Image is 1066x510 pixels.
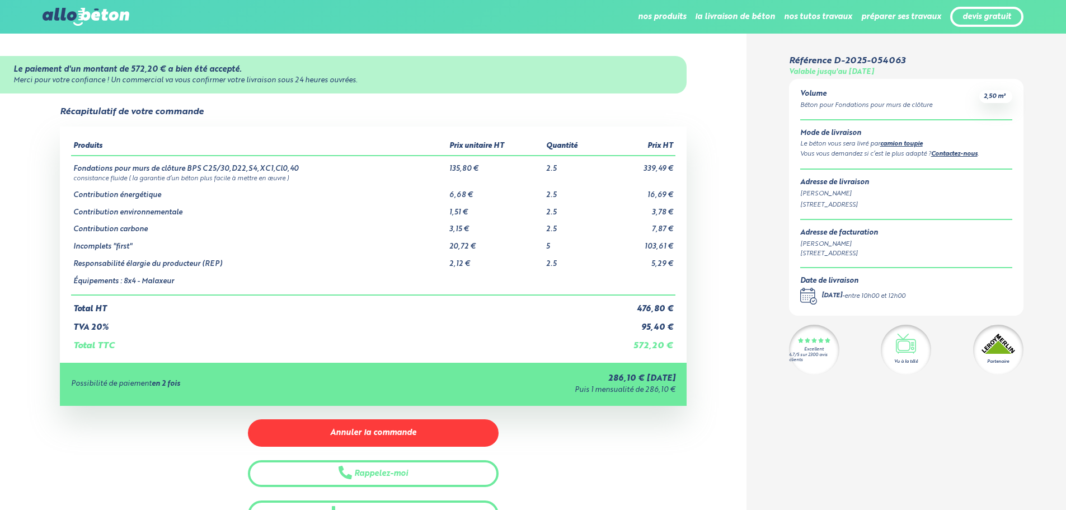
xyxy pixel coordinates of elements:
td: Fondations pour murs de clôture BPS C25/30,D22,S4,XC1,Cl0,40 [71,156,447,174]
td: 339,49 € [603,156,675,174]
td: Contribution énergétique [71,183,447,200]
td: 3,15 € [447,217,544,234]
button: Rappelez-moi [248,460,499,488]
td: 5 [544,234,603,251]
td: 20,72 € [447,234,544,251]
div: entre 10h00 et 12h00 [844,292,905,301]
td: 2.5 [544,251,603,269]
div: Date de livraison [800,277,905,286]
th: Prix unitaire HT [447,138,544,156]
div: 286,10 € [DATE] [385,374,675,383]
td: Contribution carbone [71,217,447,234]
td: Incomplets "first" [71,234,447,251]
td: 3,78 € [603,200,675,217]
a: Contactez-nous [931,151,978,157]
th: Produits [71,138,447,156]
div: Adresse de facturation [800,229,878,237]
div: Mode de livraison [800,129,1012,138]
td: 6,68 € [447,183,544,200]
td: 2.5 [544,156,603,174]
div: Partenaire [987,358,1009,365]
button: Annuler la commande [248,419,499,447]
div: [STREET_ADDRESS] [800,200,1012,210]
div: Puis 1 mensualité de 286,10 € [385,386,675,395]
strong: Le paiement d'un montant de 572,20 € a bien été accepté. [13,65,242,73]
li: la livraison de béton [695,3,775,30]
td: 5,29 € [603,251,675,269]
a: devis gratuit [962,12,1011,22]
div: Adresse de livraison [800,179,1012,187]
th: Quantité [544,138,603,156]
div: Possibilité de paiement [71,380,386,389]
div: Récapitulatif de votre commande [60,107,204,117]
td: TVA 20% [71,314,603,333]
div: [PERSON_NAME] [800,240,878,249]
div: Vu à la télé [894,358,918,365]
td: 572,20 € [603,332,675,351]
div: Vous vous demandez si c’est le plus adapté ? . [800,149,1012,160]
td: 16,69 € [603,183,675,200]
td: 95,40 € [603,314,675,333]
div: Référence D-2025-054063 [789,56,905,66]
div: Le béton vous sera livré par [800,139,1012,149]
li: préparer ses travaux [861,3,941,30]
td: 2.5 [544,200,603,217]
td: 135,80 € [447,156,544,174]
td: Équipements : 8x4 - Malaxeur [71,269,447,296]
td: 2,12 € [447,251,544,269]
td: 2.5 [544,183,603,200]
td: consistance fluide ( la garantie d’un béton plus facile à mettre en œuvre ) [71,173,675,183]
div: [DATE] [821,292,842,301]
div: Béton pour Fondations pour murs de clôture [800,101,932,110]
td: 2.5 [544,217,603,234]
div: Merci pour votre confiance ! Un commercial va vous confirmer votre livraison sous 24 heures ouvrées. [13,77,673,85]
td: Total TTC [71,332,603,351]
td: Total HT [71,295,603,314]
th: Prix HT [603,138,675,156]
div: [STREET_ADDRESS] [800,249,878,259]
iframe: Help widget launcher [966,466,1054,498]
li: nos tutos travaux [784,3,852,30]
td: 7,87 € [603,217,675,234]
span: 2,50 m³ [984,92,1006,101]
td: 1,51 € [447,200,544,217]
li: nos produits [638,3,686,30]
strong: en 2 fois [152,380,180,387]
div: Excellent [804,347,824,352]
div: 4.7/5 sur 2300 avis clients [789,353,839,363]
div: Volume [800,90,932,99]
div: Valable jusqu'au [DATE] [789,68,874,77]
img: allobéton [43,8,129,26]
td: 476,80 € [603,295,675,314]
td: Contribution environnementale [71,200,447,217]
div: [PERSON_NAME] [800,189,1012,199]
td: Responsabilité élargie du producteur (REP) [71,251,447,269]
td: 103,61 € [603,234,675,251]
div: - [821,292,905,301]
a: camion toupie [880,141,923,147]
